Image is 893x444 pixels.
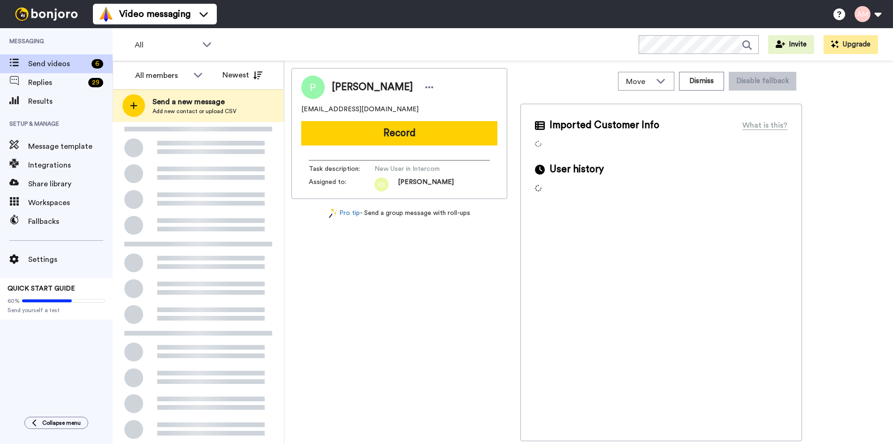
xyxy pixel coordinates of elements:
span: Add new contact or upload CSV [153,107,237,115]
span: Collapse menu [42,419,81,427]
span: Share library [28,178,113,190]
button: Invite [768,35,814,54]
span: Integrations [28,160,113,171]
span: New User in Intercom [374,164,464,174]
button: Collapse menu [24,417,88,429]
span: Imported Customer Info [550,118,659,132]
span: Assigned to: [309,177,374,191]
span: Fallbacks [28,216,113,227]
span: Video messaging [119,8,191,21]
button: Upgrade [824,35,878,54]
span: Settings [28,254,113,265]
a: Pro tip [329,208,360,218]
div: 6 [92,59,103,69]
span: Results [28,96,113,107]
span: Move [626,76,651,87]
button: Newest [215,66,269,84]
span: QUICK START GUIDE [8,285,75,292]
span: Task description : [309,164,374,174]
span: Replies [28,77,84,88]
span: Workspaces [28,197,113,208]
span: [EMAIL_ADDRESS][DOMAIN_NAME] [301,105,419,114]
img: vm-color.svg [99,7,114,22]
span: Message template [28,141,113,152]
div: 29 [88,78,103,87]
span: Send a new message [153,96,237,107]
span: [PERSON_NAME] [332,80,413,94]
span: All [135,39,198,51]
div: - Send a group message with roll-ups [291,208,507,218]
img: rs.png [374,177,389,191]
div: All members [135,70,189,81]
span: Send videos [28,58,88,69]
div: What is this? [742,120,787,131]
button: Disable fallback [729,72,796,91]
span: Send yourself a test [8,306,105,314]
span: [PERSON_NAME] [398,177,454,191]
img: Image of Porshe Blackmon [301,76,325,99]
img: bj-logo-header-white.svg [11,8,82,21]
span: User history [550,162,604,176]
button: Dismiss [679,72,724,91]
button: Record [301,121,497,145]
span: 60% [8,297,20,305]
img: magic-wand.svg [329,208,337,218]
